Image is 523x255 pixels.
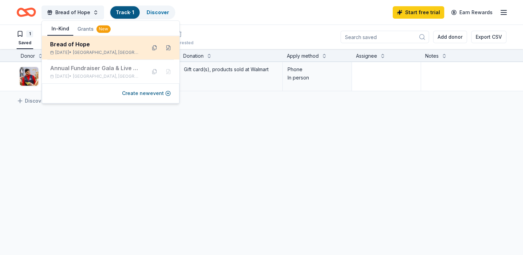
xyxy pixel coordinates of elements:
[50,50,141,55] div: [DATE] •
[471,31,506,43] button: Export CSV
[433,31,467,43] button: Add donor
[50,64,141,72] div: Annual Fundraiser Gala & Live Auction
[73,23,115,35] button: Grants
[110,6,175,19] button: Track· 1Discover
[425,52,439,60] div: Notes
[147,9,169,15] a: Discover
[21,52,35,60] div: Donor
[183,52,204,60] div: Donation
[183,65,278,74] div: Gift card(s), products sold at Walmart
[73,74,141,79] span: [GEOGRAPHIC_DATA], [GEOGRAPHIC_DATA]
[287,52,319,60] div: Apply method
[122,89,171,97] button: Create newevent
[356,52,377,60] div: Assignee
[17,28,33,49] button: 1Saved
[55,8,90,17] span: Bread of Hope
[50,40,141,48] div: Bread of Hope
[41,6,104,19] button: Bread of Hope
[20,67,38,86] img: Image for Walmart
[393,6,444,19] a: Start free trial
[340,31,429,43] input: Search saved
[47,22,73,36] button: In-Kind
[50,74,141,79] div: [DATE] •
[288,74,347,82] div: In person
[26,30,33,37] div: 1
[17,4,36,20] a: Home
[116,9,134,15] a: Track· 1
[17,40,33,46] div: Saved
[447,6,497,19] a: Earn Rewards
[288,65,347,74] div: Phone
[96,25,111,33] div: New
[19,67,107,86] button: Image for WalmartWalmartDue [DATE]
[17,97,78,105] a: Discover more donors
[73,50,141,55] span: [GEOGRAPHIC_DATA], [GEOGRAPHIC_DATA]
